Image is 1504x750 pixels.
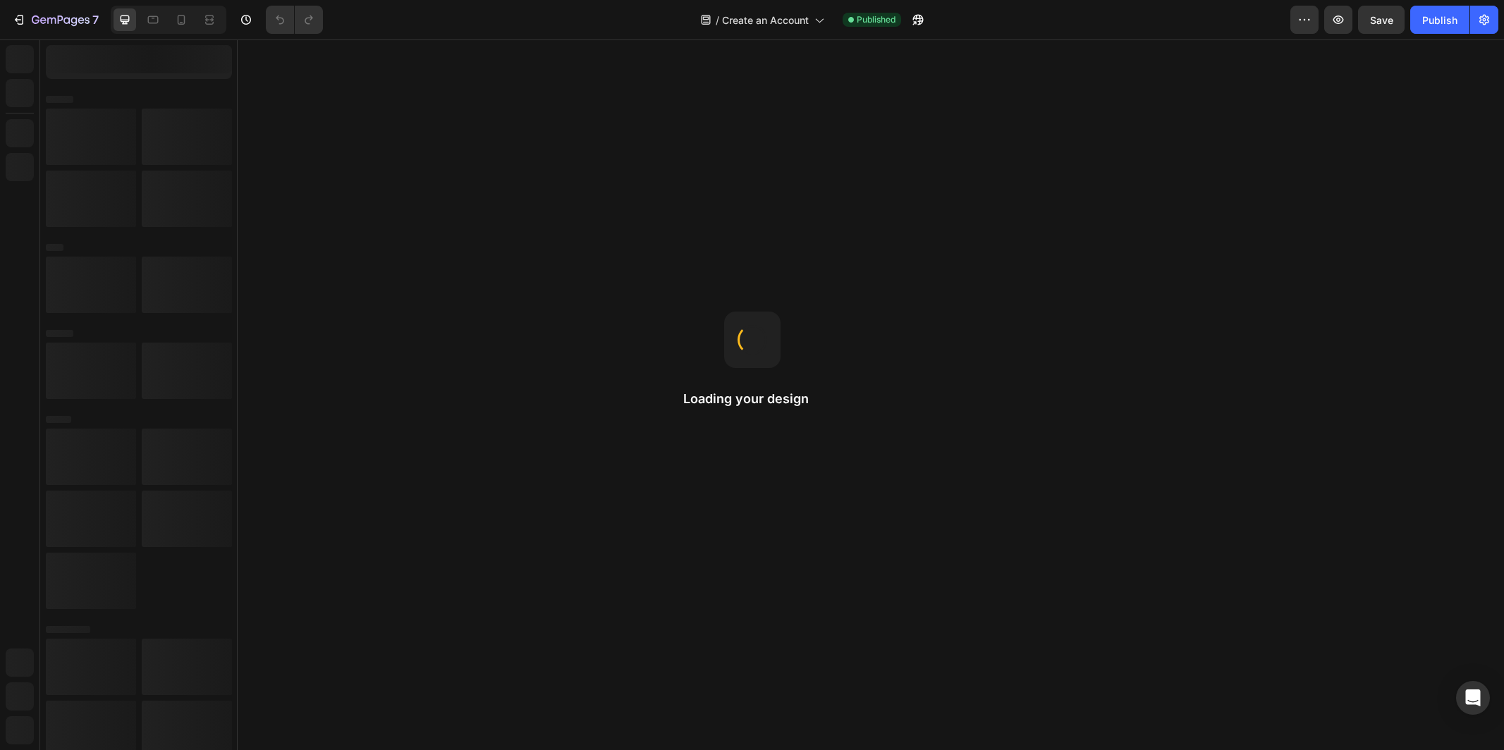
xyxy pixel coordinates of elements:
[683,391,821,407] h2: Loading your design
[716,13,719,27] span: /
[1456,681,1490,715] div: Open Intercom Messenger
[6,6,105,34] button: 7
[1422,13,1457,27] div: Publish
[92,11,99,28] p: 7
[1358,6,1405,34] button: Save
[1410,6,1469,34] button: Publish
[1370,14,1393,26] span: Save
[857,13,895,26] span: Published
[266,6,323,34] div: Undo/Redo
[722,13,809,27] span: Create an Account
